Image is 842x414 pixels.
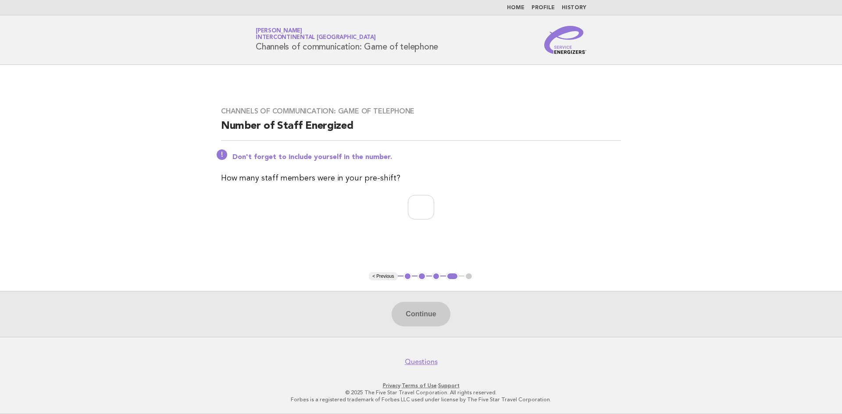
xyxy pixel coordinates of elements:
img: Service Energizers [544,26,586,54]
p: Forbes is a registered trademark of Forbes LLC used under license by The Five Star Travel Corpora... [153,396,689,403]
button: 3 [432,272,441,281]
p: · · [153,382,689,389]
p: How many staff members were in your pre-shift? [221,172,621,184]
span: InterContinental [GEOGRAPHIC_DATA] [256,35,376,41]
button: 1 [403,272,412,281]
h3: Channels of communication: Game of telephone [221,107,621,116]
p: Don't forget to include yourself in the number. [232,153,621,162]
h2: Number of Staff Energized [221,119,621,141]
a: Privacy [383,382,400,389]
p: © 2025 The Five Star Travel Corporation. All rights reserved. [153,389,689,396]
a: Support [438,382,460,389]
button: < Previous [369,272,397,281]
a: History [562,5,586,11]
a: Questions [405,357,438,366]
a: Home [507,5,524,11]
button: 4 [446,272,459,281]
a: Terms of Use [402,382,437,389]
a: [PERSON_NAME]InterContinental [GEOGRAPHIC_DATA] [256,28,376,40]
button: 2 [417,272,426,281]
h1: Channels of communication: Game of telephone [256,28,438,51]
a: Profile [532,5,555,11]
